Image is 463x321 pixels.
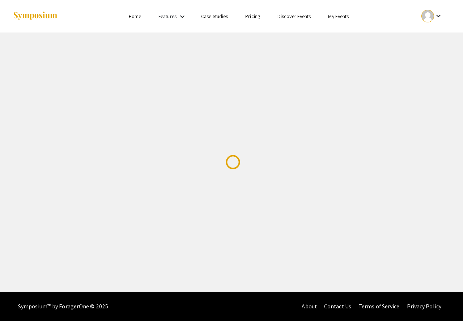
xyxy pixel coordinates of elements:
[5,289,31,316] iframe: Chat
[324,303,351,310] a: Contact Us
[407,303,441,310] a: Privacy Policy
[277,13,311,19] a: Discover Events
[18,292,108,321] div: Symposium™ by ForagerOne © 2025
[13,11,58,21] img: Symposium by ForagerOne
[358,303,400,310] a: Terms of Service
[302,303,317,310] a: About
[178,12,187,21] mat-icon: Expand Features list
[434,12,443,20] mat-icon: Expand account dropdown
[245,13,260,19] a: Pricing
[414,8,450,24] button: Expand account dropdown
[129,13,141,19] a: Home
[201,13,228,19] a: Case Studies
[158,13,177,19] a: Features
[328,13,349,19] a: My Events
